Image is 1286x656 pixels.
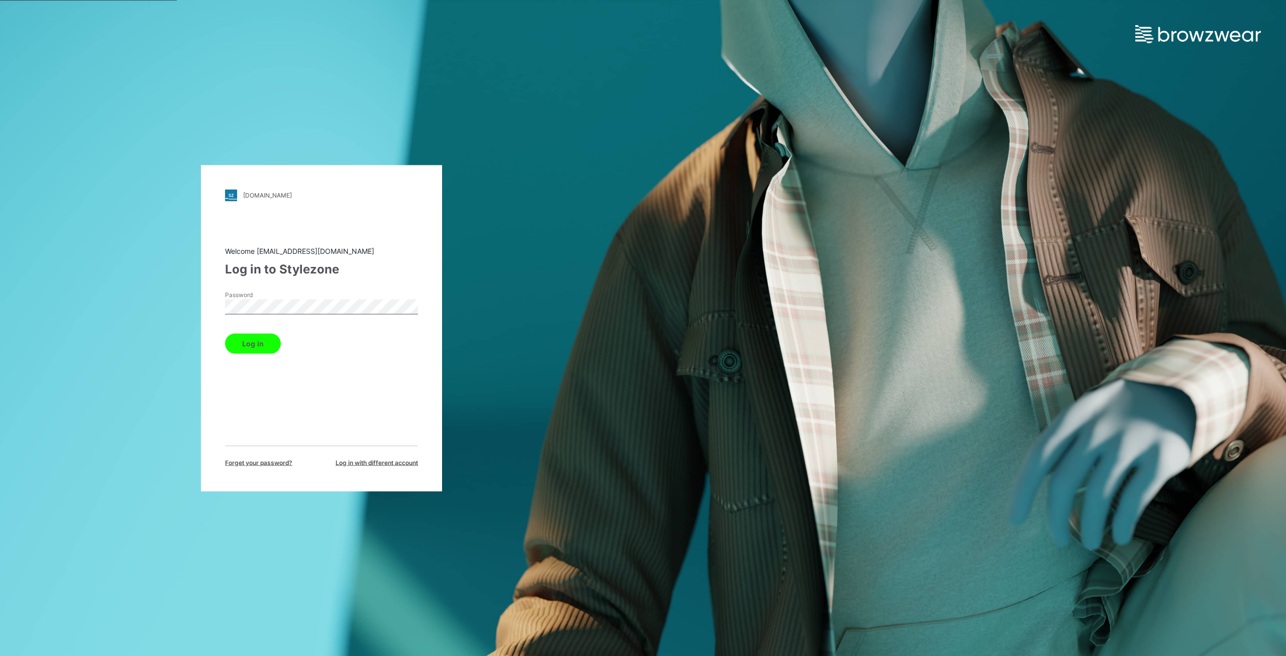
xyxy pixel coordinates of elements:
[225,189,418,201] a: [DOMAIN_NAME]
[225,260,418,278] div: Log in to Stylezone
[1135,25,1261,43] img: browzwear-logo.e42bd6dac1945053ebaf764b6aa21510.svg
[225,245,418,256] div: Welcome [EMAIL_ADDRESS][DOMAIN_NAME]
[225,333,281,353] button: Log in
[225,290,295,299] label: Password
[243,192,292,199] div: [DOMAIN_NAME]
[336,458,418,467] span: Log in with different account
[225,189,237,201] img: stylezone-logo.562084cfcfab977791bfbf7441f1a819.svg
[225,458,292,467] span: Forget your password?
